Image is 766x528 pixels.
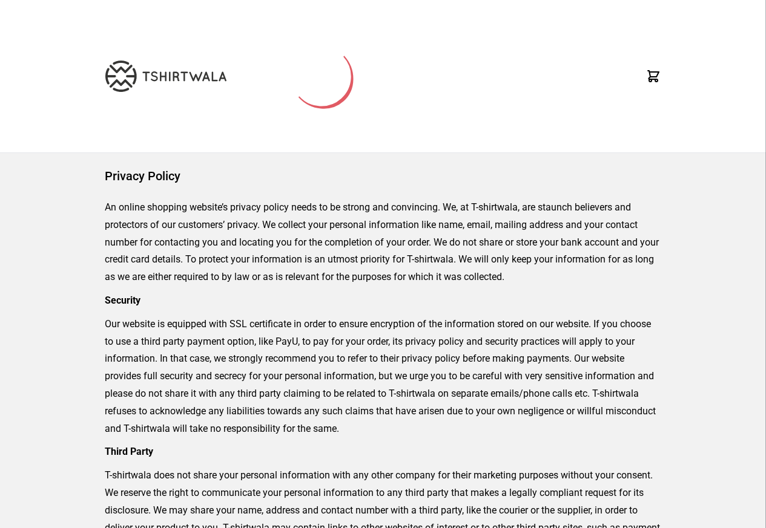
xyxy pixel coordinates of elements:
[105,316,661,438] p: Our website is equipped with SSL certificate in order to ensure encryption of the information sto...
[105,295,140,306] strong: Security
[105,60,226,92] img: TW-LOGO-400-104.png
[105,199,661,286] p: An online shopping website’s privacy policy needs to be strong and convincing. We, at T-shirtwala...
[105,446,153,457] strong: Third Party
[105,168,661,184] h1: Privacy Policy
